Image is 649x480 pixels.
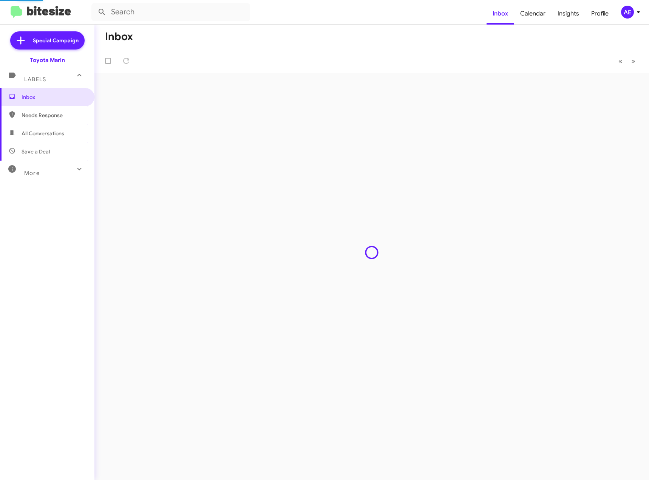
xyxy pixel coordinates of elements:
[514,3,552,25] a: Calendar
[552,3,585,25] a: Insights
[614,53,627,69] button: Previous
[621,6,634,19] div: AE
[30,56,65,64] div: Toyota Marin
[618,56,623,66] span: «
[631,56,635,66] span: »
[627,53,640,69] button: Next
[615,6,641,19] button: AE
[105,31,133,43] h1: Inbox
[22,93,86,101] span: Inbox
[91,3,250,21] input: Search
[24,76,46,83] span: Labels
[24,170,40,177] span: More
[614,53,640,69] nav: Page navigation example
[22,130,64,137] span: All Conversations
[33,37,79,44] span: Special Campaign
[22,148,50,155] span: Save a Deal
[22,111,86,119] span: Needs Response
[487,3,514,25] a: Inbox
[585,3,615,25] a: Profile
[10,31,85,50] a: Special Campaign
